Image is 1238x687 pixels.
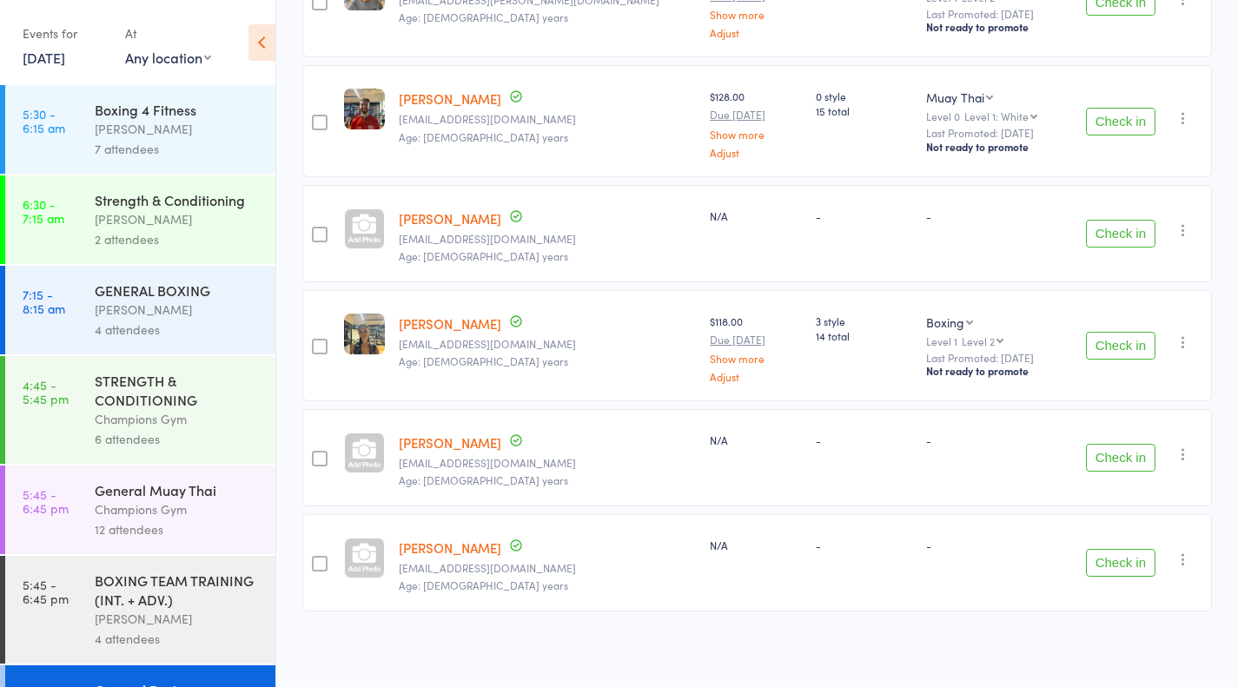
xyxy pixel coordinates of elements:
a: Adjust [710,147,801,158]
time: 5:45 - 6:45 pm [23,578,69,605]
span: Age: [DEMOGRAPHIC_DATA] years [399,10,568,24]
div: [PERSON_NAME] [95,119,261,139]
small: kaihudsonwood@yahoo.co.uk [399,113,696,125]
div: 12 attendees [95,519,261,539]
a: 7:15 -8:15 amGENERAL BOXING[PERSON_NAME]4 attendees [5,266,275,354]
div: - [816,538,912,552]
a: Show more [710,129,801,140]
div: Events for [23,19,108,48]
div: BOXING TEAM TRAINING (INT. + ADV.) [95,571,261,609]
button: Check in [1086,220,1155,248]
div: GENERAL BOXING [95,281,261,300]
time: 5:45 - 6:45 pm [23,487,69,515]
div: Boxing [926,314,964,331]
div: - [926,538,1054,552]
time: 6:30 - 7:15 am [23,197,64,225]
div: Any location [125,48,211,67]
span: Age: [DEMOGRAPHIC_DATA] years [399,248,568,263]
button: Check in [1086,108,1155,135]
small: Due [DATE] [710,334,801,346]
time: 7:15 - 8:15 am [23,287,65,315]
div: STRENGTH & CONDITIONING [95,371,261,409]
div: Not ready to promote [926,140,1054,154]
div: [PERSON_NAME] [95,609,261,629]
small: Last Promoted: [DATE] [926,8,1054,20]
div: Not ready to promote [926,20,1054,34]
a: [PERSON_NAME] [399,538,501,557]
small: qussiysweidan6@gmail.com [399,457,696,469]
div: - [816,433,912,447]
a: Show more [710,353,801,364]
div: - [926,208,1054,223]
div: N/A [710,208,801,223]
a: [PERSON_NAME] [399,209,501,228]
button: Check in [1086,332,1155,360]
small: Last Promoted: [DATE] [926,127,1054,139]
button: Check in [1086,549,1155,577]
div: N/A [710,538,801,552]
img: image1743806615.png [344,314,385,354]
div: Level 0 [926,110,1054,122]
a: [PERSON_NAME] [399,433,501,452]
span: Age: [DEMOGRAPHIC_DATA] years [399,472,568,487]
div: Level 2 [962,335,995,347]
span: Age: [DEMOGRAPHIC_DATA] years [399,353,568,368]
a: [DATE] [23,48,65,67]
a: [PERSON_NAME] [399,89,501,108]
span: 0 style [816,89,912,103]
div: 7 attendees [95,139,261,159]
time: 4:45 - 5:45 pm [23,378,69,406]
a: 5:45 -6:45 pmBOXING TEAM TRAINING (INT. + ADV.)[PERSON_NAME]4 attendees [5,556,275,664]
div: General Muay Thai [95,480,261,499]
div: [PERSON_NAME] [95,209,261,229]
div: [PERSON_NAME] [95,300,261,320]
span: 15 total [816,103,912,118]
a: Adjust [710,371,801,382]
span: 3 style [816,314,912,328]
div: Muay Thai [926,89,984,106]
small: zmacwilson1@gmail.com [399,338,696,350]
a: Show more [710,9,801,20]
div: At [125,19,211,48]
button: Check in [1086,444,1155,472]
div: Champions Gym [95,409,261,429]
div: Level 1: White [964,110,1029,122]
time: 5:30 - 6:15 am [23,107,65,135]
div: Not ready to promote [926,364,1054,378]
div: 2 attendees [95,229,261,249]
small: Due [DATE] [710,109,801,121]
div: - [926,433,1054,447]
small: Last Promoted: [DATE] [926,352,1054,364]
a: 4:45 -5:45 pmSTRENGTH & CONDITIONINGChampions Gym6 attendees [5,356,275,464]
a: [PERSON_NAME] [399,314,501,333]
div: $118.00 [710,314,801,382]
img: image1751362978.png [344,89,385,129]
div: Strength & Conditioning [95,190,261,209]
div: 6 attendees [95,429,261,449]
a: Adjust [710,27,801,38]
a: 5:30 -6:15 amBoxing 4 Fitness[PERSON_NAME]7 attendees [5,85,275,174]
small: mohamadkujah2007@gmail.com [399,233,696,245]
a: 6:30 -7:15 amStrength & Conditioning[PERSON_NAME]2 attendees [5,175,275,264]
div: - [816,208,912,223]
div: Level 1 [926,335,1054,347]
div: N/A [710,433,801,447]
div: Champions Gym [95,499,261,519]
span: 14 total [816,328,912,343]
span: Age: [DEMOGRAPHIC_DATA] years [399,129,568,144]
div: 4 attendees [95,629,261,649]
small: abdulsweidan04@gmail.com [399,562,696,574]
div: $128.00 [710,89,801,157]
div: Boxing 4 Fitness [95,100,261,119]
a: 5:45 -6:45 pmGeneral Muay ThaiChampions Gym12 attendees [5,466,275,554]
div: 4 attendees [95,320,261,340]
span: Age: [DEMOGRAPHIC_DATA] years [399,578,568,592]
